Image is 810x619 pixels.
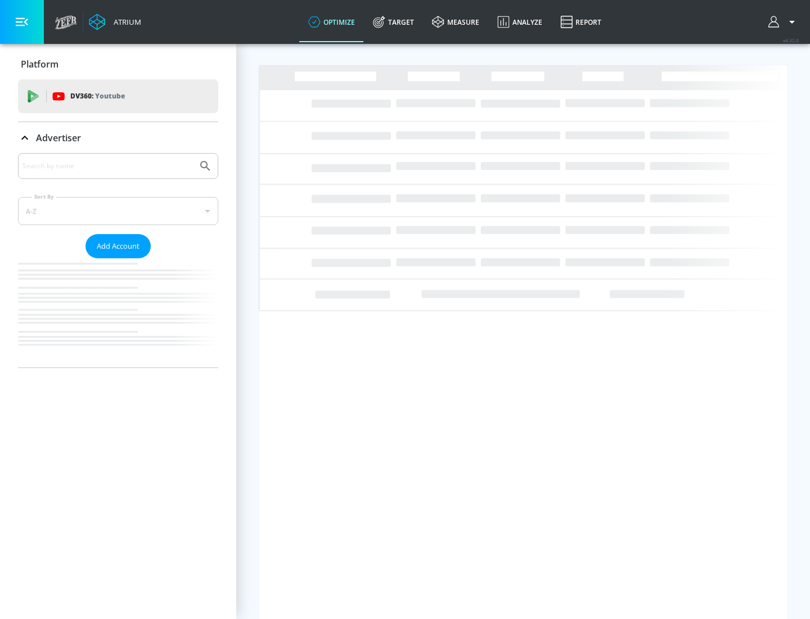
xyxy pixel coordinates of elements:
[70,90,125,102] p: DV360:
[21,58,58,70] p: Platform
[423,2,488,42] a: measure
[18,79,218,113] div: DV360: Youtube
[89,14,141,30] a: Atrium
[364,2,423,42] a: Target
[95,90,125,102] p: Youtube
[109,17,141,27] div: Atrium
[32,193,56,200] label: Sort By
[783,37,799,43] span: v 4.32.0
[18,153,218,367] div: Advertiser
[488,2,551,42] a: Analyze
[299,2,364,42] a: optimize
[18,258,218,367] nav: list of Advertiser
[22,159,193,173] input: Search by name
[36,132,81,144] p: Advertiser
[97,240,139,253] span: Add Account
[85,234,151,258] button: Add Account
[18,48,218,80] div: Platform
[18,122,218,154] div: Advertiser
[18,197,218,225] div: A-Z
[551,2,610,42] a: Report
